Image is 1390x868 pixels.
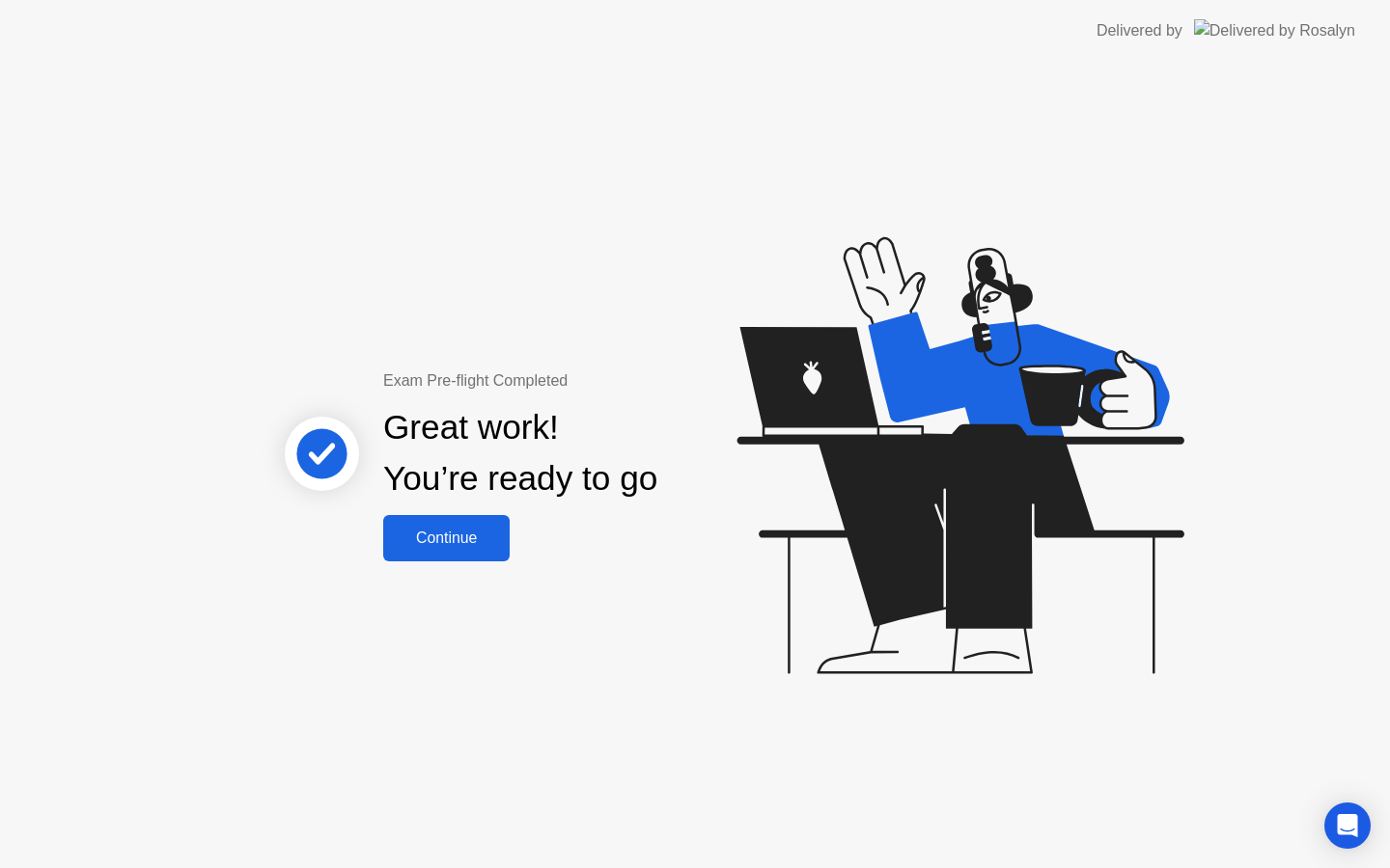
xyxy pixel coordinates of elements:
div: Open Intercom Messenger [1324,802,1371,849]
div: Exam Pre-flight Completed [383,369,782,393]
div: Delivered by [1097,19,1182,42]
img: Delivered by Rosalyn [1194,19,1355,41]
button: Continue [383,515,510,561]
div: Continue [389,529,504,547]
div: Great work! You’re ready to go [383,402,657,504]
